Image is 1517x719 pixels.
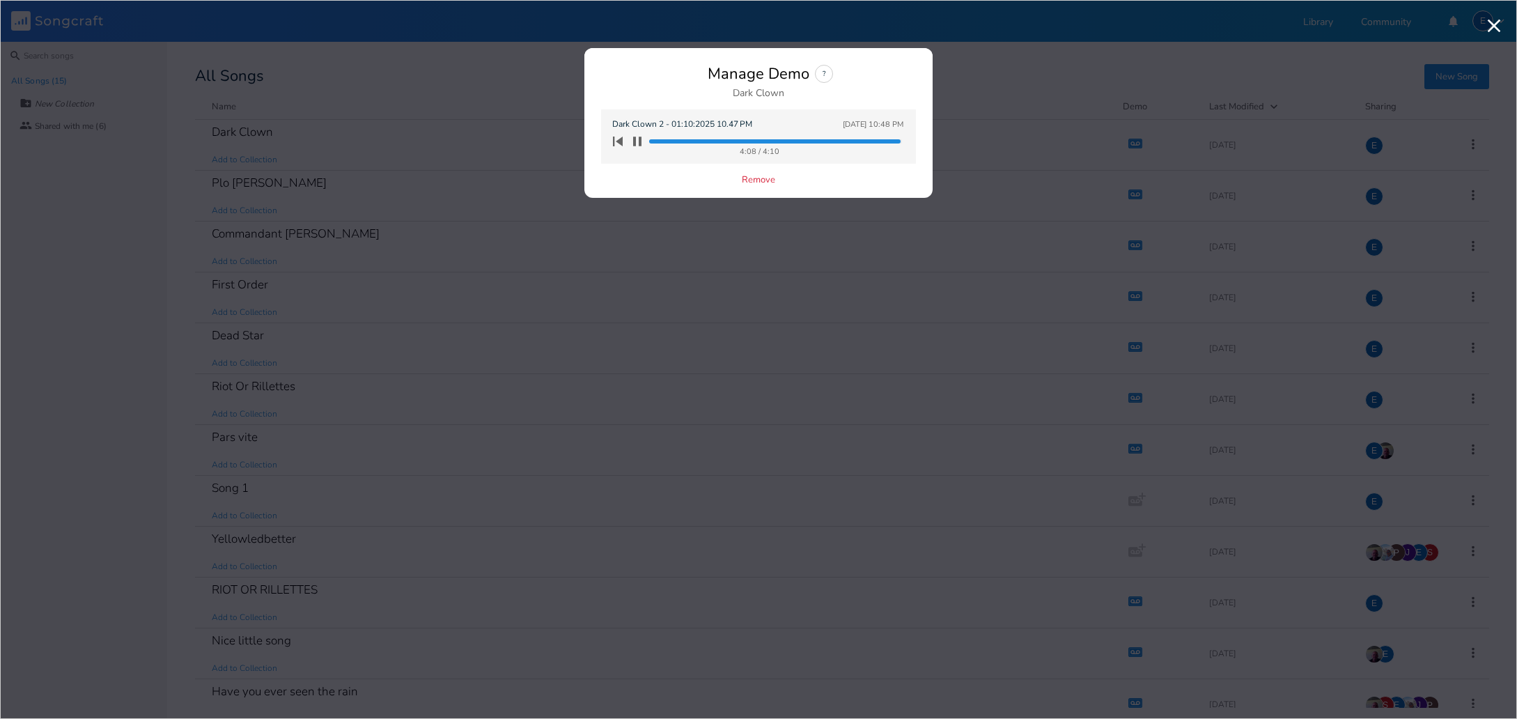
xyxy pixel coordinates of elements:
span: Dark Clown 2 - 01:10:2025 10.47 PM [612,118,752,131]
div: Dark Clown [733,88,784,98]
div: 4:08 / 4:10 [616,148,902,155]
div: [DATE] 10:48 PM [843,121,903,128]
div: Manage Demo [708,66,809,82]
div: ? [815,65,833,83]
button: Remove [742,175,775,187]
